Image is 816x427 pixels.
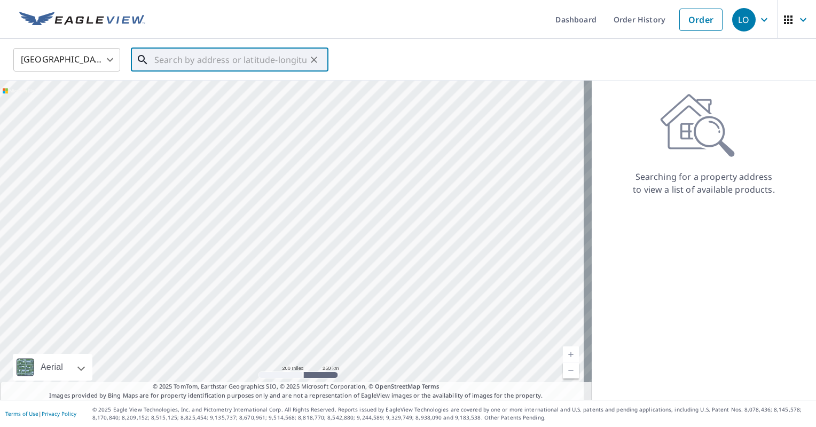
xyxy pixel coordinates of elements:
div: Aerial [13,354,92,381]
div: LO [732,8,756,31]
div: [GEOGRAPHIC_DATA] [13,45,120,75]
a: Terms [422,382,440,390]
a: Current Level 5, Zoom Out [563,362,579,378]
p: © 2025 Eagle View Technologies, Inc. and Pictometry International Corp. All Rights Reserved. Repo... [92,406,811,422]
p: Searching for a property address to view a list of available products. [632,170,775,196]
button: Clear [307,52,321,67]
img: EV Logo [19,12,145,28]
span: © 2025 TomTom, Earthstar Geographics SIO, © 2025 Microsoft Corporation, © [153,382,440,391]
a: Current Level 5, Zoom In [563,346,579,362]
a: OpenStreetMap [375,382,420,390]
div: Aerial [37,354,66,381]
a: Terms of Use [5,410,38,417]
p: | [5,410,76,417]
a: Order [679,9,723,31]
a: Privacy Policy [42,410,76,417]
input: Search by address or latitude-longitude [154,45,307,75]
